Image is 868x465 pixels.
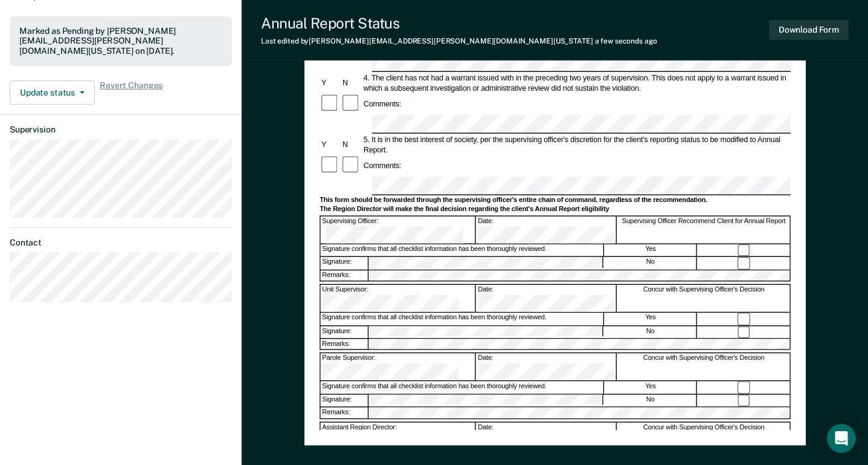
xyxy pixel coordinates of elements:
div: Remarks: [320,339,368,350]
div: Date: [476,422,617,449]
div: Comments: [362,161,403,171]
div: Y [320,140,341,150]
dt: Supervision [10,125,232,135]
div: Remarks: [320,270,368,281]
div: N [341,77,362,88]
div: Signature confirms that all checklist information has been thoroughly reviewed. [320,313,603,325]
div: Supervising Officer: [320,216,475,244]
div: Yes [605,313,697,325]
div: This form should be forwarded through the supervising officer's entire chain of command, regardle... [320,196,791,205]
div: Unit Supervisor: [320,285,475,312]
div: 4. The client has not had a warrant issued with in the preceding two years of supervision. This d... [362,73,791,93]
div: Date: [476,354,617,381]
div: Date: [476,216,617,244]
button: Download Form [769,20,849,40]
span: a few seconds ago [595,37,657,45]
div: Supervising Officer Recommend Client for Annual Report [617,216,790,244]
div: Signature: [320,395,368,407]
div: N [341,140,362,150]
div: No [604,326,696,338]
div: Last edited by [PERSON_NAME][EMAIL_ADDRESS][PERSON_NAME][DOMAIN_NAME][US_STATE] [261,37,657,45]
div: Yes [605,244,697,256]
div: Concur with Supervising Officer's Decision [617,422,790,449]
div: Date: [476,285,617,312]
dt: Contact [10,238,232,248]
div: The Region Director will make the final decision regarding the client's Annual Report eligibility [320,206,791,215]
div: Comments: [362,99,403,109]
div: Open Intercom Messenger [827,424,856,453]
div: Signature confirms that all checklist information has been thoroughly reviewed. [320,244,603,256]
div: Y [320,77,341,88]
div: Assistant Region Director: [320,422,475,449]
div: Yes [605,382,697,394]
div: Concur with Supervising Officer's Decision [617,354,790,381]
div: 5. It is in the best interest of society, per the supervising officer's discretion for the client... [362,134,791,155]
div: Marked as Pending by [PERSON_NAME][EMAIL_ADDRESS][PERSON_NAME][DOMAIN_NAME][US_STATE] on [DATE]. [19,26,222,56]
span: Revert Changes [100,80,162,105]
div: Annual Report Status [261,15,657,32]
div: Parole Supervisor: [320,354,475,381]
div: Signature: [320,257,368,269]
div: No [604,257,696,269]
div: No [604,395,696,407]
div: Remarks: [320,408,368,418]
div: Signature: [320,326,368,338]
div: Signature confirms that all checklist information has been thoroughly reviewed. [320,382,603,394]
button: Update status [10,80,95,105]
div: Concur with Supervising Officer's Decision [617,285,790,312]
